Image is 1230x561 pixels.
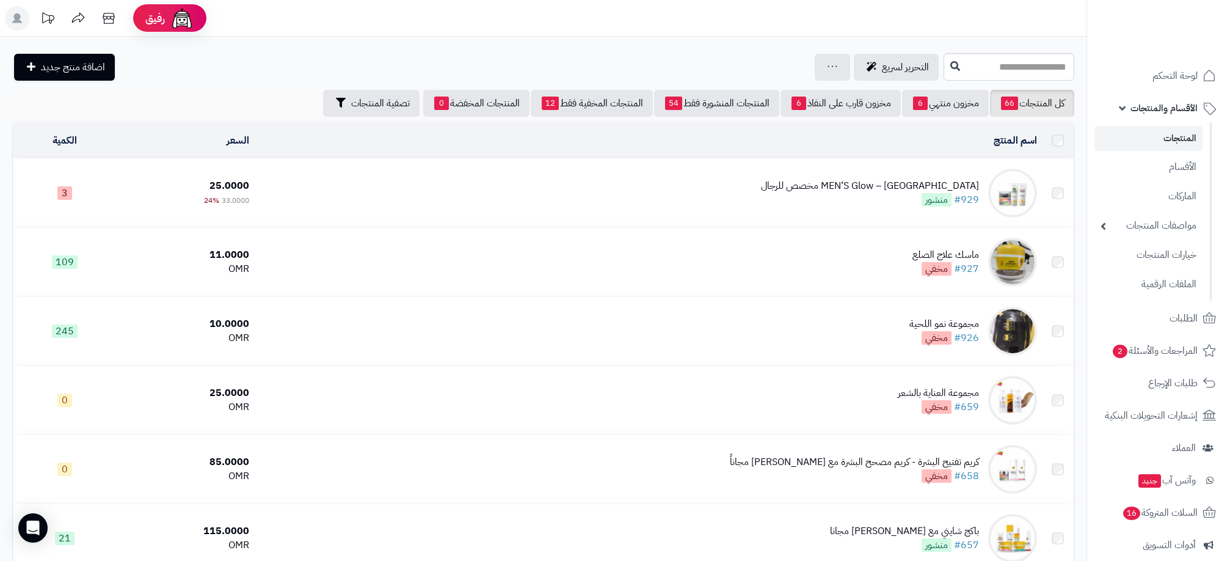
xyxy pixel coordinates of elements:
a: المنتجات [1094,126,1203,151]
a: الكمية [53,133,77,148]
a: المراجعات والأسئلة2 [1094,336,1223,365]
div: OMR [121,469,249,483]
span: اضافة منتج جديد [41,60,105,75]
a: إشعارات التحويلات البنكية [1094,401,1223,430]
span: 16 [1123,506,1140,519]
span: 0 [57,394,72,407]
a: الطلبات [1094,304,1223,333]
a: التحرير لسريع [854,54,939,81]
span: العملاء [1172,439,1196,457]
span: السلات المتروكة [1122,504,1198,521]
img: مجموعة العناية بالشعر [988,376,1037,425]
a: وآتس آبجديد [1094,466,1223,495]
img: ماسك علاج الصلع [988,238,1037,287]
div: MEN’S Glow – [GEOGRAPHIC_DATA] مخصص للرجال [761,179,979,193]
img: كريم تفتيح البشرة - كريم مصحح البشرة مع ريتنول مجاناً [988,445,1037,494]
a: السعر [227,133,249,148]
div: مجموعة العناية بالشعر [898,386,979,400]
a: المنتجات المخفية فقط12 [531,90,653,117]
div: Open Intercom Messenger [18,513,48,543]
a: #657 [954,538,979,552]
div: باكج شايني مع [PERSON_NAME] مجانا [830,524,979,538]
span: جديد [1138,474,1161,488]
a: طلبات الإرجاع [1094,369,1223,398]
div: OMR [121,400,249,414]
span: المراجعات والأسئلة [1112,342,1198,359]
a: السلات المتروكة16 [1094,498,1223,527]
a: أدوات التسويق [1094,530,1223,560]
span: وآتس آب [1137,472,1196,489]
div: كريم تفتيح البشرة - كريم مصحح البشرة مع [PERSON_NAME] مجاناً [730,455,979,469]
img: logo-2.png [1147,30,1218,56]
a: المنتجات المخفضة0 [423,90,529,117]
a: مخزون قارب على النفاذ6 [781,90,901,117]
a: مواصفات المنتجات [1094,213,1203,239]
img: MEN’S Glow – باكج مخصص للرجال [988,169,1037,218]
span: 24% [204,195,219,206]
a: تحديثات المنصة [32,6,63,34]
a: المنتجات المنشورة فقط54 [654,90,779,117]
a: #659 [954,400,979,414]
a: الأقسام [1094,154,1203,180]
a: مخزون منتهي6 [902,90,989,117]
div: 10.0000 [121,317,249,331]
div: ماسك علاج الصلع [912,248,979,262]
a: #926 [954,331,979,345]
span: لوحة التحكم [1152,67,1198,84]
span: الأقسام والمنتجات [1130,100,1198,117]
a: خيارات المنتجات [1094,242,1203,268]
span: 0 [434,97,449,110]
div: 115.0000 [121,524,249,538]
img: ai-face.png [170,6,194,31]
div: OMR [121,331,249,345]
a: اضافة منتج جديد [14,54,115,81]
span: طلبات الإرجاع [1148,375,1198,392]
span: 2 [1113,344,1127,358]
span: 6 [913,97,928,110]
span: منشور [922,193,952,207]
span: مخفي [922,262,952,276]
a: اسم المنتج [994,133,1037,148]
span: 12 [542,97,559,110]
a: #927 [954,262,979,276]
div: OMR [121,262,249,276]
a: الماركات [1094,183,1203,210]
span: إشعارات التحويلات البنكية [1105,407,1198,424]
div: 11.0000 [121,248,249,262]
a: لوحة التحكم [1094,61,1223,90]
span: رفيق [145,11,165,26]
span: الطلبات [1170,310,1198,327]
span: 245 [52,324,78,338]
span: 109 [52,255,78,269]
a: #658 [954,469,979,483]
a: العملاء [1094,433,1223,463]
span: 21 [55,532,75,545]
button: تصفية المنتجات [323,90,420,117]
span: 0 [57,463,72,476]
span: أدوات التسويق [1143,537,1196,554]
span: 33.0000 [222,195,249,206]
span: 6 [791,97,806,110]
div: 85.0000 [121,455,249,469]
span: مخفي [922,469,952,483]
span: 66 [1001,97,1018,110]
span: منشور [922,538,952,552]
span: 54 [665,97,682,110]
span: 3 [57,186,72,200]
span: مخفي [922,331,952,345]
img: مجموعة نمو اللحية [988,307,1037,356]
span: التحرير لسريع [882,60,929,75]
span: مخفي [922,400,952,414]
span: 25.0000 [209,178,249,193]
a: الملفات الرقمية [1094,271,1203,298]
span: تصفية المنتجات [351,96,410,111]
div: 25.0000 [121,386,249,400]
a: #929 [954,193,979,207]
a: كل المنتجات66 [990,90,1074,117]
div: OMR [121,538,249,552]
div: مجموعة نمو اللحية [909,317,979,331]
